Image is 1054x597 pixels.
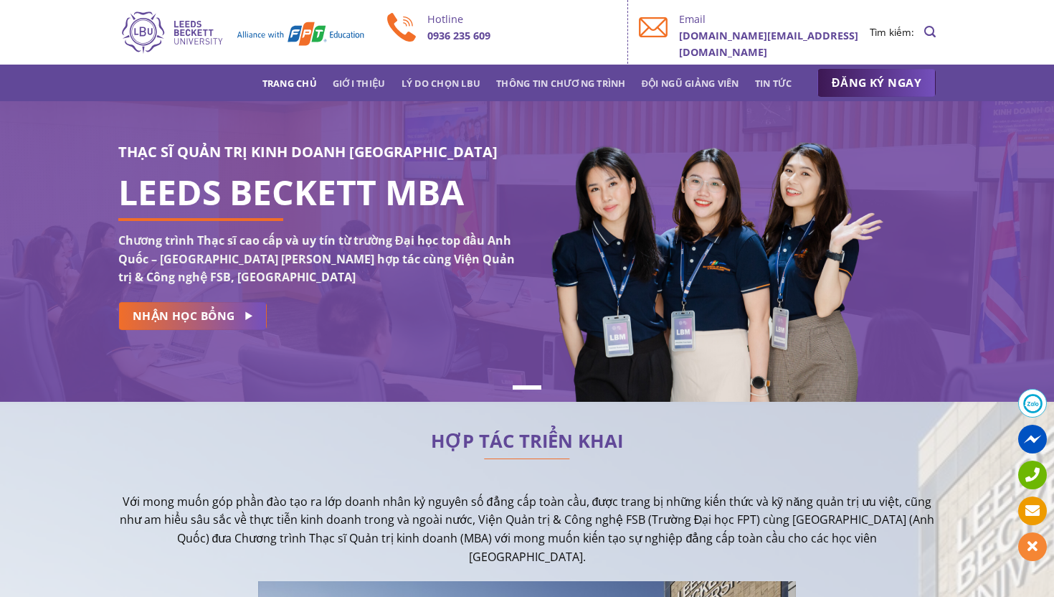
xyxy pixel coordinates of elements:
img: Thạc sĩ Quản trị kinh doanh Quốc tế [118,9,366,55]
h2: HỢP TÁC TRIỂN KHAI [118,434,936,448]
li: Tìm kiếm: [870,24,914,40]
p: Hotline [427,11,617,27]
a: Thông tin chương trình [496,70,626,96]
strong: Chương trình Thạc sĩ cao cấp và uy tín từ trường Đại học top đầu Anh Quốc – [GEOGRAPHIC_DATA] [PE... [118,232,515,285]
h3: THẠC SĨ QUẢN TRỊ KINH DOANH [GEOGRAPHIC_DATA] [118,141,516,164]
span: NHẬN HỌC BỔNG [133,307,235,325]
span: ĐĂNG KÝ NGAY [832,74,921,92]
a: Search [924,18,936,46]
p: Với mong muốn góp phần đào tạo ra lớp doanh nhân kỷ nguyên số đẳng cấp toàn cầu, được trang bị nh... [118,493,936,566]
b: 0936 235 609 [427,29,490,42]
li: Page dot 1 [513,385,541,390]
img: line-lbu.jpg [484,459,570,460]
b: [DOMAIN_NAME][EMAIL_ADDRESS][DOMAIN_NAME] [679,29,858,59]
a: ĐĂNG KÝ NGAY [817,69,936,98]
a: Trang chủ [262,70,317,96]
h1: LEEDS BECKETT MBA [118,184,516,201]
p: Email [679,11,869,27]
a: Giới thiệu [333,70,386,96]
a: Tin tức [755,70,792,96]
a: Lý do chọn LBU [402,70,481,96]
a: Đội ngũ giảng viên [642,70,739,96]
a: NHẬN HỌC BỔNG [118,302,267,330]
